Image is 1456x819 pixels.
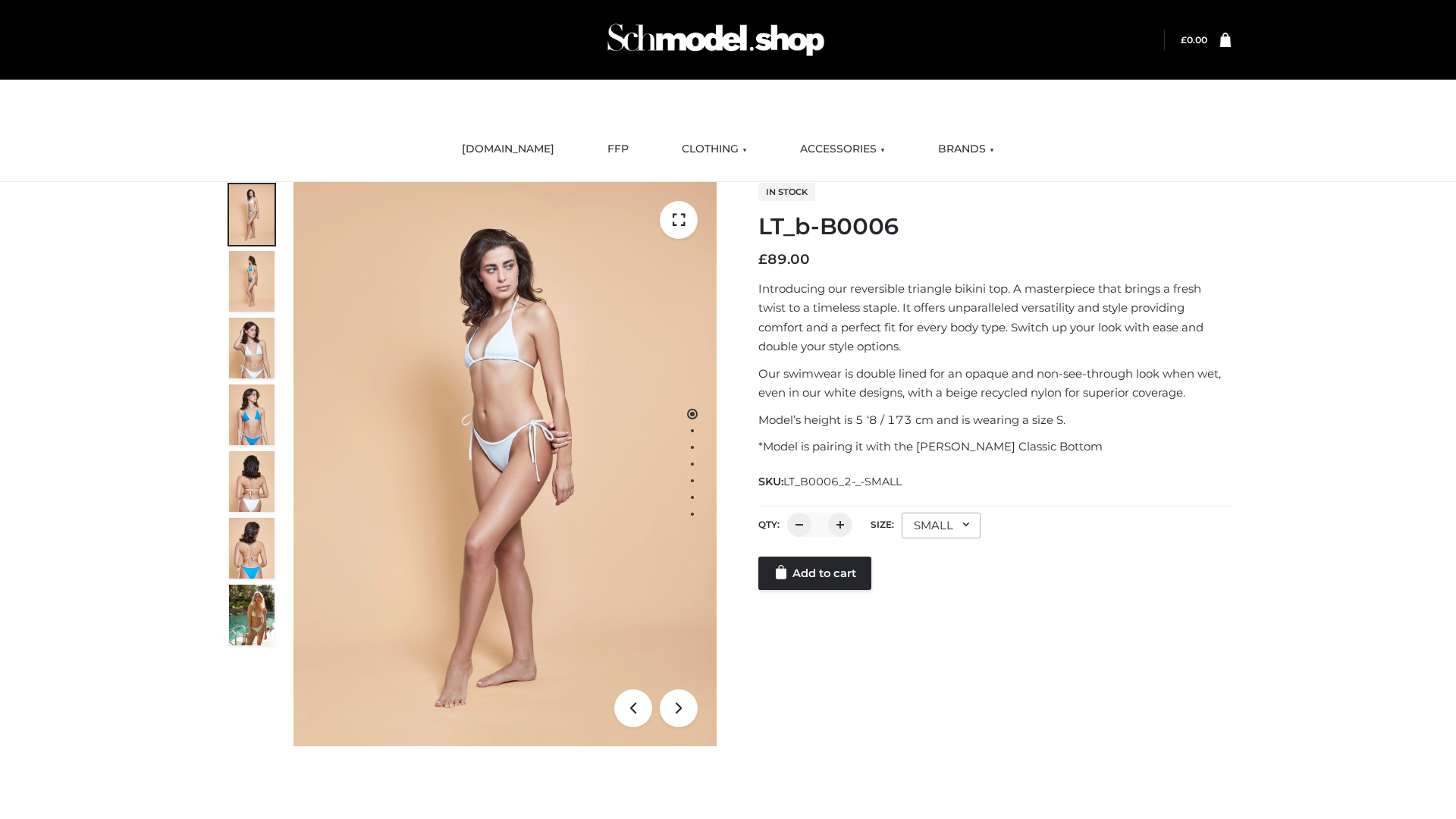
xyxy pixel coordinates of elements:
bdi: 0.00 [1181,34,1207,45]
img: ArielClassicBikiniTop_CloudNine_AzureSky_OW114ECO_1 [293,182,717,746]
a: [DOMAIN_NAME] [450,133,566,166]
p: Model’s height is 5 ‘8 / 173 cm and is wearing a size S. [758,410,1231,430]
img: ArielClassicBikiniTop_CloudNine_AzureSky_OW114ECO_2-scaled.jpg [229,251,275,312]
div: SMALL [902,513,981,538]
a: ACCESSORIES [789,133,896,166]
img: ArielClassicBikiniTop_CloudNine_AzureSky_OW114ECO_8-scaled.jpg [229,518,275,579]
a: FFP [596,133,640,166]
span: £ [758,251,767,268]
p: Introducing our reversible triangle bikini top. A masterpiece that brings a fresh twist to a time... [758,279,1231,356]
span: SKU: [758,472,903,491]
bdi: 89.00 [758,251,810,268]
span: LT_B0006_2-_-SMALL [783,475,902,488]
img: ArielClassicBikiniTop_CloudNine_AzureSky_OW114ECO_1-scaled.jpg [229,184,275,245]
img: Schmodel Admin 964 [602,10,830,70]
a: Add to cart [758,557,871,590]
img: Arieltop_CloudNine_AzureSky2.jpg [229,585,275,645]
a: £0.00 [1181,34,1207,45]
label: Size: [871,519,894,530]
img: ArielClassicBikiniTop_CloudNine_AzureSky_OW114ECO_7-scaled.jpg [229,451,275,512]
p: *Model is pairing it with the [PERSON_NAME] Classic Bottom [758,437,1231,457]
img: ArielClassicBikiniTop_CloudNine_AzureSky_OW114ECO_3-scaled.jpg [229,318,275,378]
img: ArielClassicBikiniTop_CloudNine_AzureSky_OW114ECO_4-scaled.jpg [229,384,275,445]
a: CLOTHING [670,133,758,166]
span: £ [1181,34,1187,45]
a: BRANDS [927,133,1006,166]
p: Our swimwear is double lined for an opaque and non-see-through look when wet, even in our white d... [758,364,1231,403]
label: QTY: [758,519,780,530]
span: In stock [758,183,815,201]
h1: LT_b-B0006 [758,213,1231,240]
